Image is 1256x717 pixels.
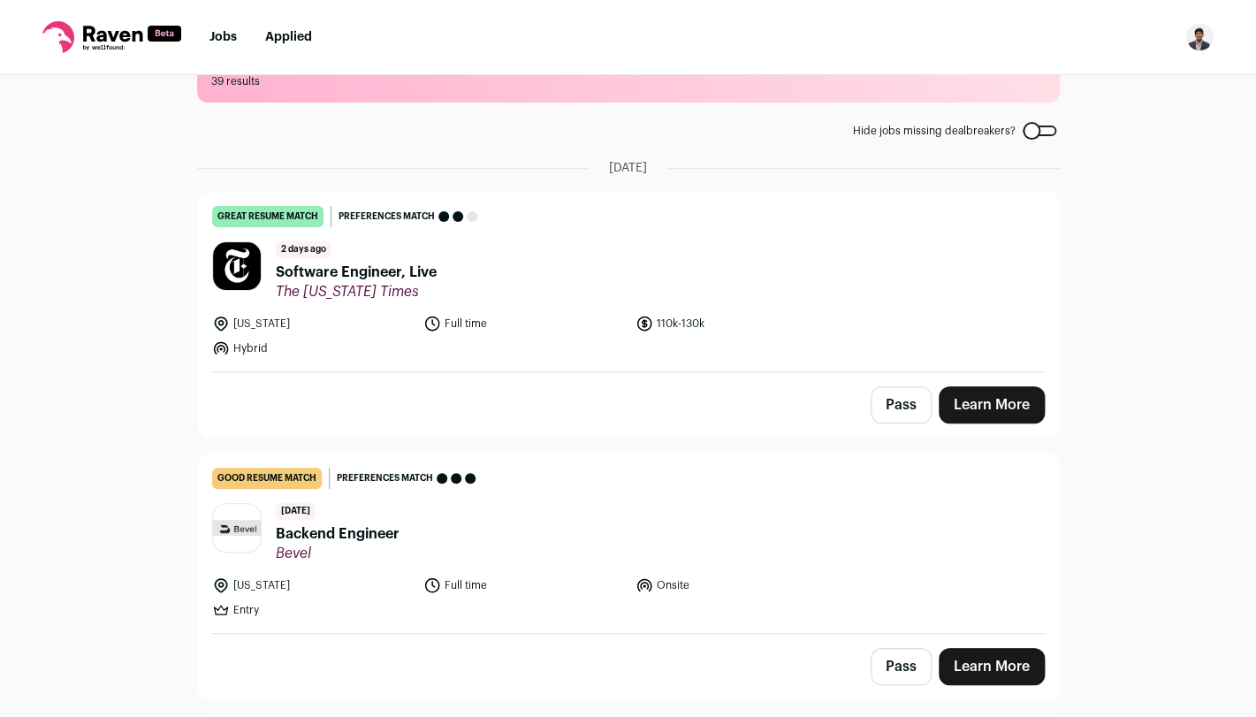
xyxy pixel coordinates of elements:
span: Preferences match [339,208,435,225]
button: Open dropdown [1185,23,1214,51]
li: [US_STATE] [212,315,414,332]
li: [US_STATE] [212,576,414,594]
span: 39 results [211,74,1046,88]
img: 2c504f69011341e2362469373bd5a63639ddab3c76a554f7b1caa047b1260959.jpg [213,242,261,290]
a: Applied [265,31,312,43]
span: Preferences match [337,469,433,487]
span: Software Engineer, Live [276,262,437,283]
span: 2 days ago [276,241,331,258]
a: Jobs [209,31,237,43]
img: 17620589-medium_jpg [1185,23,1214,51]
div: good resume match [212,468,322,489]
span: Bevel [276,545,400,562]
button: Pass [871,648,932,685]
li: Full time [423,576,625,594]
span: [DATE] [276,503,316,520]
a: Learn More [939,386,1045,423]
button: Pass [871,386,932,423]
img: a2c5bdf57f98b7f3df4213c245be7c966119ea8407126ec3d64887b8804ce19c.jpg [213,520,261,536]
li: Hybrid [212,339,414,357]
li: Entry [212,601,414,619]
a: Learn More [939,648,1045,685]
span: Hide jobs missing dealbreakers? [853,124,1016,138]
li: 110k-130k [636,315,837,332]
li: Full time [423,315,625,332]
div: great resume match [212,206,324,227]
a: good resume match Preferences match [DATE] Backend Engineer Bevel [US_STATE] Full time Onsite Entry [198,454,1059,633]
span: The [US_STATE] Times [276,283,437,301]
span: [DATE] [609,159,647,177]
a: great resume match Preferences match 2 days ago Software Engineer, Live The [US_STATE] Times [US_... [198,192,1059,371]
span: Backend Engineer [276,523,400,545]
li: Onsite [636,576,837,594]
